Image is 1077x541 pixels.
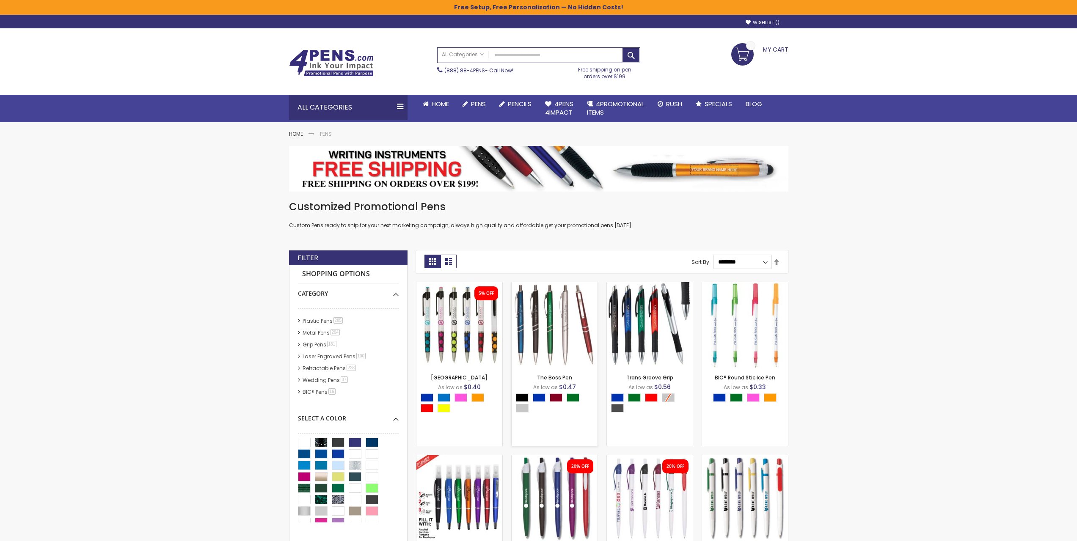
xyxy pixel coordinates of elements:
span: $0.47 [559,383,576,391]
a: Oak Pen Solid [512,455,598,462]
div: Blue Light [438,393,450,402]
strong: Shopping Options [298,265,399,283]
img: 4Pens Custom Pens and Promotional Products [289,49,374,77]
div: Orange [471,393,484,402]
a: Plastic Pens285 [300,317,346,324]
span: Rush [666,99,682,108]
div: Green [567,393,579,402]
div: Silver [516,404,529,412]
a: Cedar Plastic Pen [702,455,788,462]
div: Select A Color [611,393,693,415]
div: Select A Color [713,393,781,404]
span: As low as [438,384,463,391]
div: Blue [611,393,624,402]
div: Blue [533,393,545,402]
a: Metal Pens204 [300,329,343,336]
img: Cedar Plastic Pen [702,455,788,541]
div: Smoke [611,404,624,412]
div: Custom Pens ready to ship for your next marketing campaign, always high quality and affordable ge... [289,200,788,229]
div: Black [516,393,529,402]
div: Blue [421,393,433,402]
img: Trans Groove Grip [607,282,693,368]
a: Home [416,95,456,113]
a: Pencils [493,95,538,113]
div: Free shipping on pen orders over $199 [569,63,640,80]
a: [GEOGRAPHIC_DATA] [431,374,488,381]
span: Pens [471,99,486,108]
span: $0.56 [654,383,671,391]
img: 2 in 1 Antibacterial Med Safe Spray / Twist Stylus Pen [416,455,502,541]
a: The Boss Pen [512,282,598,289]
span: - Call Now! [444,67,513,74]
a: Oak Pen [607,455,693,462]
a: Trans Groove Grip [607,282,693,289]
a: Specials [689,95,739,113]
a: Laser Engraved Pens100 [300,353,369,360]
span: 37 [341,376,348,383]
div: Pink [454,393,467,402]
span: Home [432,99,449,108]
span: As low as [724,384,748,391]
img: The Boss Pen [512,282,598,368]
span: $0.40 [464,383,481,391]
a: The Boss Pen [537,374,572,381]
strong: Pens [320,130,332,137]
img: Oak Pen Solid [512,455,598,541]
a: BIC® Pens16 [300,388,339,395]
strong: Grid [424,255,441,268]
a: Blog [739,95,769,113]
span: 16 [328,388,336,395]
div: 20% OFF [667,464,684,470]
span: Blog [746,99,762,108]
span: Specials [705,99,732,108]
div: Select A Color [421,393,502,415]
span: 228 [347,365,356,371]
div: Blue [713,393,726,402]
strong: Filter [297,253,318,263]
div: Red [645,393,658,402]
span: All Categories [442,51,484,58]
span: As low as [533,384,558,391]
label: Sort By [691,258,709,265]
span: 4PROMOTIONAL ITEMS [587,99,644,117]
span: $0.33 [749,383,766,391]
img: BIC® Round Stic Ice Pen [702,282,788,368]
span: 4Pens 4impact [545,99,573,117]
a: 4PROMOTIONALITEMS [580,95,651,122]
a: BIC® Round Stic Ice Pen [715,374,775,381]
div: Select A Color [298,408,399,423]
a: Pens [456,95,493,113]
div: Burgundy [550,393,562,402]
div: Pink [747,393,760,402]
span: 100 [356,353,366,359]
a: 2 in 1 Antibacterial Med Safe Spray / Twist Stylus Pen [416,455,502,462]
a: (888) 88-4PENS [444,67,485,74]
a: 4Pens4impact [538,95,580,122]
div: Yellow [438,404,450,412]
h1: Customized Promotional Pens [289,200,788,214]
a: Wishlist [746,19,780,26]
div: Green [730,393,743,402]
a: New Orleans Pen [416,282,502,289]
div: 20% OFF [571,464,589,470]
span: As low as [628,384,653,391]
div: Select A Color [516,393,598,415]
a: All Categories [438,48,488,62]
a: Wedding Pens37 [300,376,351,384]
span: 285 [333,317,343,324]
div: Orange [764,393,777,402]
span: 181 [327,341,337,347]
div: Red [421,404,433,412]
div: Category [298,283,399,298]
a: Rush [651,95,689,113]
a: Trans Groove Grip [626,374,673,381]
a: BIC® Round Stic Ice Pen [702,282,788,289]
a: Grip Pens181 [300,341,340,348]
img: New Orleans Pen [416,282,502,368]
div: All Categories [289,95,408,120]
a: Home [289,130,303,137]
div: 5% OFF [479,291,494,297]
div: Green [628,393,641,402]
span: Pencils [508,99,532,108]
img: Oak Pen [607,455,693,541]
